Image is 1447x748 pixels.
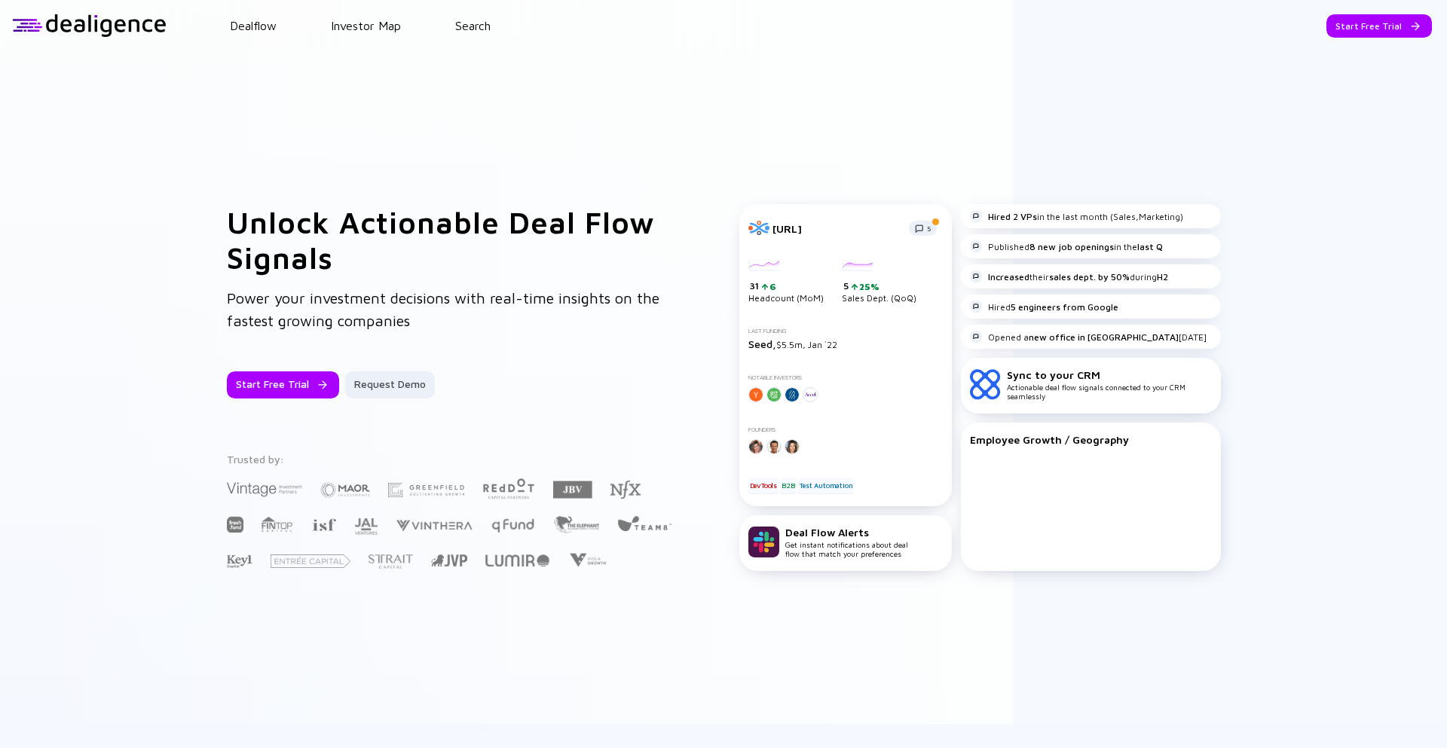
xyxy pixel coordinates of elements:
[748,374,943,381] div: Notable Investors
[768,281,776,292] div: 6
[1029,241,1114,252] strong: 8 new job openings
[610,481,641,499] img: NFX
[388,483,464,497] img: Greenfield Partners
[482,475,535,500] img: Red Dot Capital Partners
[311,517,336,531] img: Israel Secondary Fund
[567,553,607,567] img: Viola Growth
[843,280,916,292] div: 5
[1049,271,1130,282] strong: sales dept. by 50%
[369,554,413,569] img: Strait Capital
[230,19,277,32] a: Dealflow
[748,337,943,350] div: $5.5m, Jan `22
[1029,331,1179,343] strong: new office in [GEOGRAPHIC_DATA]
[227,554,252,569] img: Key1 Capital
[988,211,1037,222] strong: Hired 2 VPs
[455,19,491,32] a: Search
[491,516,535,534] img: Q Fund
[262,516,293,533] img: FINTOP Capital
[798,478,854,493] div: Test Automation
[842,260,916,304] div: Sales Dept. (QoQ)
[331,19,401,32] a: Investor Map
[970,270,1168,282] div: their during
[1007,368,1212,381] div: Sync to your CRM
[553,516,599,533] img: The Elephant
[970,240,1163,252] div: Published in the
[227,371,339,398] button: Start Free Trial
[354,518,378,535] img: JAL Ventures
[970,210,1183,222] div: in the last month (Sales,Marketing)
[858,281,880,292] div: 25%
[1157,271,1168,282] strong: H2
[227,453,675,466] div: Trusted by:
[750,280,824,292] div: 31
[970,301,1118,313] div: Hired
[1137,241,1163,252] strong: last Q
[748,337,776,350] span: Seed,
[785,526,908,558] div: Get instant notifications about deal flow that match your preferences
[785,526,908,539] div: Deal Flow Alerts
[1007,368,1212,401] div: Actionable deal flow signals connected to your CRM seamlessly
[748,328,943,334] div: Last Funding
[748,478,779,493] div: DevTools
[772,222,900,235] div: [URL]
[617,515,671,531] img: Team8
[271,554,350,568] img: Entrée Capital
[1011,301,1118,313] strong: 5 engineers from Google
[1326,14,1432,38] button: Start Free Trial
[320,478,370,502] img: Maor Investments
[553,480,592,499] img: JBV Capital
[970,331,1207,343] div: Opened a [DATE]
[748,260,824,304] div: Headcount (MoM)
[396,518,473,533] img: Vinthera
[431,554,467,566] img: Jerusalem Venture Partners
[227,204,679,275] h1: Unlock Actionable Deal Flow Signals
[485,554,549,566] img: Lumir Ventures
[970,433,1212,446] div: Employee Growth / Geography
[345,371,435,398] button: Request Demo
[227,289,659,329] span: Power your investment decisions with real-time insights on the fastest growing companies
[227,481,302,498] img: Vintage Investment Partners
[780,478,796,493] div: B2B
[988,271,1029,282] strong: Increased
[748,426,943,433] div: Founders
